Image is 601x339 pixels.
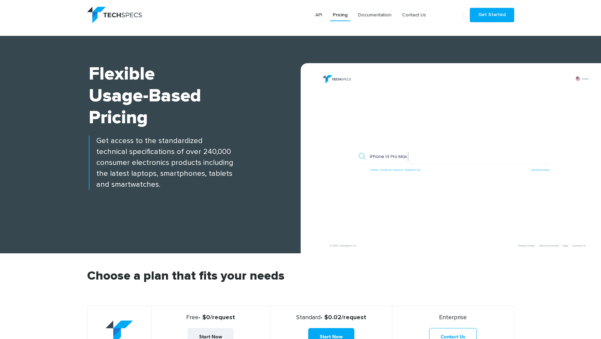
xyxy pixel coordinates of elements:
[330,9,350,21] a: Pricing
[470,8,514,22] a: Get Started
[87,7,142,23] img: logo
[439,314,467,321] span: Enterprise
[89,136,301,190] p: Get access to the standardized technical specifications of over 240,000 consumer electronics prod...
[296,314,320,321] span: Standard
[87,270,514,306] h2: Choose a plan that fits your needs
[313,9,325,21] a: API
[273,314,389,321] strong: - $0.02/request
[355,9,394,21] a: Documentation
[154,314,267,321] strong: - $0/request
[399,9,429,21] a: Contact Us
[89,63,301,129] h1: Flexible Usage-based Pricing
[186,314,199,321] span: Free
